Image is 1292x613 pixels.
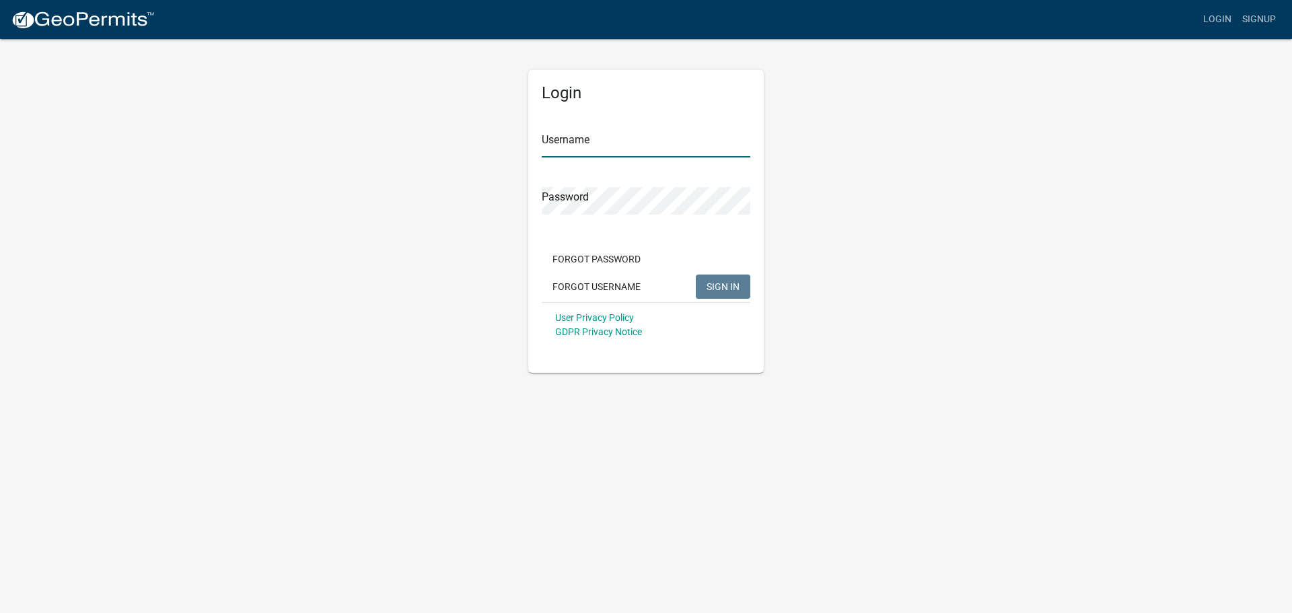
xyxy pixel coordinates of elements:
[555,312,634,323] a: User Privacy Policy
[696,275,750,299] button: SIGN IN
[542,83,750,103] h5: Login
[1237,7,1281,32] a: Signup
[542,275,651,299] button: Forgot Username
[707,281,740,291] span: SIGN IN
[542,247,651,271] button: Forgot Password
[555,326,642,337] a: GDPR Privacy Notice
[1198,7,1237,32] a: Login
